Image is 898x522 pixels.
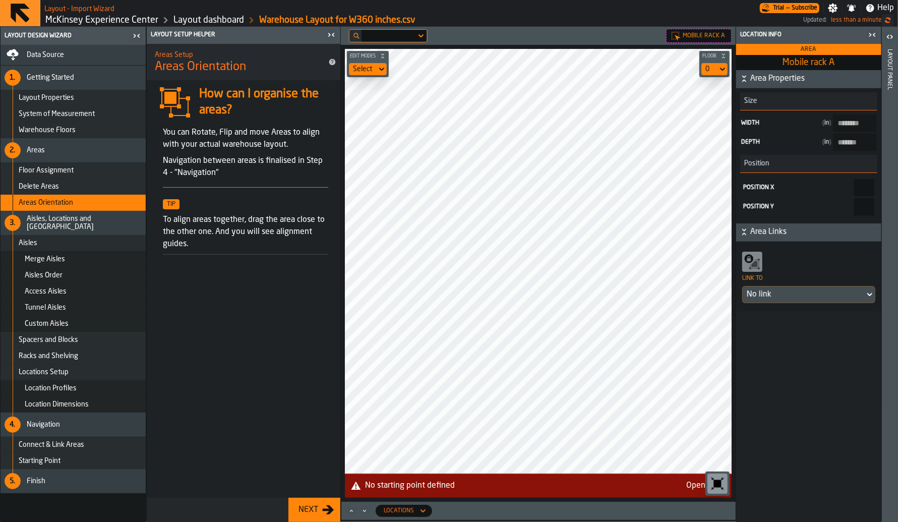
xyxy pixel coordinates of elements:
[353,65,373,73] div: DropdownMenuValue-none
[19,239,37,247] span: Aisles
[741,120,818,127] span: Width
[822,139,831,146] span: in
[1,195,146,211] li: menu Areas Orientation
[736,223,881,242] button: button-
[882,27,897,522] header: Layout panel
[1,380,146,396] li: menu Location Profiles
[345,506,357,516] button: Maximize
[760,3,819,13] a: link-to-/wh/i/99265d59-bd42-4a33-a5fd-483dee362034/pricing/
[786,5,790,12] span: —
[353,33,360,39] div: hide filter
[19,336,78,344] span: Spacers and Blocks
[163,199,179,209] span: Tip
[1,162,146,179] li: menu Floor Assignment
[1,316,146,332] li: menu Custom Aisles
[5,417,21,433] div: 4.
[883,29,897,47] label: button-toggle-Open
[750,73,879,85] span: Area Properties
[1,283,146,300] li: menu Access Aisles
[743,185,774,191] span: Position X
[27,146,45,154] span: Areas
[822,120,831,127] span: in
[747,288,861,301] div: DropdownMenuValue-
[1,453,146,469] li: menu Starting Point
[829,139,831,145] span: )
[709,476,726,492] svg: Reset zoom and position
[163,155,328,179] p: Navigation between areas is finalised in Step 4 - "Navigation"
[760,3,819,13] div: Menu Subscription
[1,469,146,493] li: menu Finish
[861,2,898,14] label: button-toggle-Help
[358,506,371,516] button: Minimize
[155,59,246,75] span: Areas Orientation
[792,5,817,12] span: Subscribe
[5,473,21,489] div: 5.
[686,480,724,492] div: Open Step
[44,3,114,13] h2: Sub Title
[27,477,45,485] span: Finish
[163,214,328,250] p: To align areas together, drag the area close to the other one. And you will see alignment guides.
[44,14,424,26] nav: Breadcrumb
[740,97,757,105] span: Size
[19,457,61,465] span: Starting Point
[5,215,21,231] div: 3.
[25,400,89,409] span: Location Dimensions
[683,32,725,39] span: Mobile rack A
[1,396,146,413] li: menu Location Dimensions
[155,49,316,59] h2: Sub Title
[19,441,84,449] span: Connect & Link Areas
[130,30,144,42] label: button-toggle-Close me
[25,287,67,296] span: Access Aisles
[19,368,69,376] span: Locations Setup
[5,142,21,158] div: 2.
[740,114,877,132] label: input-value-Width
[3,32,130,39] div: Layout Design Wizard
[738,57,879,68] span: Mobile rack A
[27,215,142,231] span: Aisles, Locations and [GEOGRAPHIC_DATA]
[384,507,414,514] div: DropdownMenuValue-locations
[1,267,146,283] li: menu Aisles Order
[199,86,328,119] h4: How can I organise the areas?
[19,352,78,360] span: Racks and Shelving
[1,138,146,162] li: menu Areas
[25,255,65,263] span: Merge Aisles
[803,17,827,24] span: Updated:
[1,90,146,106] li: menu Layout Properties
[19,199,73,207] span: Areas Orientation
[740,155,877,173] h3: title-section-Position
[365,480,682,492] div: No starting point defined
[345,474,732,498] div: alert-No starting point defined
[1,364,146,380] li: menu Locations Setup
[742,274,875,286] div: Link to
[324,29,338,41] label: button-toggle-Close me
[854,179,874,196] input: react-aria8679159441-:r1h: react-aria8679159441-:r1h:
[736,27,881,44] header: Location Info
[877,2,894,14] span: Help
[376,505,432,517] div: DropdownMenuValue-locations
[19,166,74,175] span: Floor Assignment
[740,159,769,167] span: Position
[1,106,146,122] li: menu System of Measurement
[1,27,146,45] header: Layout Design Wizard
[831,17,882,24] span: 8/18/2025, 1:56:25 PM
[149,31,324,38] div: Layout Setup Helper
[25,384,77,392] span: Location Profiles
[173,15,244,26] a: link-to-/wh/i/99265d59-bd42-4a33-a5fd-483dee362034/designer
[1,66,146,90] li: menu Getting Started
[740,134,877,151] label: input-value-Depth
[349,63,387,75] div: DropdownMenuValue-none
[736,70,881,88] button: button-
[1,211,146,235] li: menu Aisles, Locations and Bays
[741,139,818,146] span: Depth
[45,15,158,26] a: link-to-/wh/i/99265d59-bd42-4a33-a5fd-483dee362034
[743,204,774,210] span: Position Y
[288,498,340,522] button: button-Next
[705,65,713,73] div: DropdownMenuValue-default-floor
[699,51,730,61] button: button-
[682,478,728,494] button: button-
[1,437,146,453] li: menu Connect & Link Areas
[163,127,328,151] p: You can Rotate, Flip and move Areas to align with your actual warehouse layout.
[147,44,340,80] div: title-Areas Orientation
[1,348,146,364] li: menu Racks and Shelving
[27,74,74,82] span: Getting Started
